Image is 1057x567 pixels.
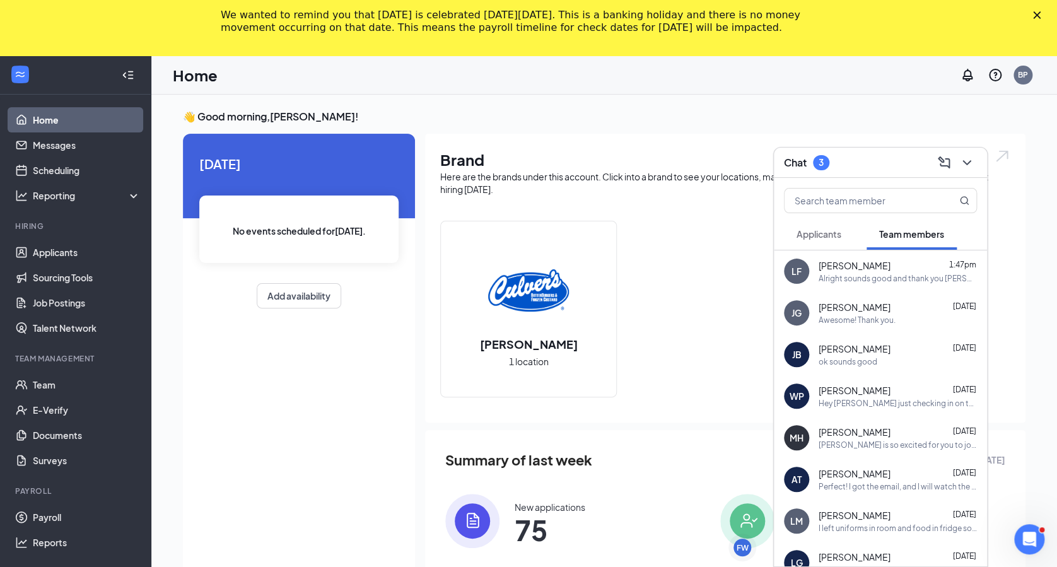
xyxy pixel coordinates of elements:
[953,343,976,353] span: [DATE]
[445,449,592,471] span: Summary of last week
[1033,11,1046,19] div: Close
[797,228,841,240] span: Applicants
[819,315,896,325] div: Awesome! Thank you.
[819,259,891,272] span: [PERSON_NAME]
[819,481,977,492] div: Perfect! I got the email, and I will watch the linked videos ASAP.
[33,372,141,397] a: Team
[737,542,749,553] div: FW
[173,64,218,86] h1: Home
[33,189,141,202] div: Reporting
[509,354,549,368] span: 1 location
[122,69,134,81] svg: Collapse
[233,224,366,238] span: No events scheduled for [DATE] .
[183,110,1025,124] h3: 👋 Good morning, [PERSON_NAME] !
[467,336,590,352] h2: [PERSON_NAME]
[819,342,891,355] span: [PERSON_NAME]
[15,486,138,496] div: Payroll
[33,290,141,315] a: Job Postings
[960,67,975,83] svg: Notifications
[819,440,977,450] div: [PERSON_NAME] is so excited for you to join our team! Do you know anyone else who might be intere...
[937,155,952,170] svg: ComposeMessage
[819,398,977,409] div: Hey [PERSON_NAME] just checking in on the Air BnB details and if the start date is still good to go.
[199,154,399,173] span: [DATE]
[15,221,138,231] div: Hiring
[445,494,499,548] img: icon
[14,68,26,81] svg: WorkstreamLogo
[953,468,976,477] span: [DATE]
[959,155,974,170] svg: ChevronDown
[33,107,141,132] a: Home
[33,397,141,423] a: E-Verify
[1014,524,1044,554] iframe: Intercom live chat
[1018,69,1028,80] div: BP
[953,385,976,394] span: [DATE]
[959,196,969,206] svg: MagnifyingGlass
[33,265,141,290] a: Sourcing Tools
[33,530,141,555] a: Reports
[994,149,1010,163] img: open.6027fd2a22e1237b5b06.svg
[790,431,803,444] div: MH
[790,390,804,402] div: WP
[785,189,934,213] input: Search team member
[953,301,976,311] span: [DATE]
[791,473,802,486] div: AT
[792,348,802,361] div: JB
[488,250,569,331] img: Culver's
[934,153,954,173] button: ComposeMessage
[988,67,1003,83] svg: QuestionInfo
[784,156,807,170] h3: Chat
[819,523,977,534] div: I left uniforms in room and food in fridge someone can have
[953,551,976,561] span: [DATE]
[879,228,944,240] span: Team members
[33,505,141,530] a: Payroll
[791,307,802,319] div: JG
[257,283,341,308] button: Add availability
[819,509,891,522] span: [PERSON_NAME]
[33,132,141,158] a: Messages
[720,494,774,548] img: icon
[949,260,976,269] span: 1:47pm
[221,9,816,34] div: We wanted to remind you that [DATE] is celebrated [DATE][DATE]. This is a banking holiday and the...
[33,158,141,183] a: Scheduling
[819,356,877,367] div: ok sounds good
[819,384,891,397] span: [PERSON_NAME]
[33,448,141,473] a: Surveys
[819,467,891,480] span: [PERSON_NAME]
[953,510,976,519] span: [DATE]
[957,153,977,173] button: ChevronDown
[819,273,977,284] div: Alright sounds good and thank you [PERSON_NAME]!
[440,170,1010,196] div: Here are the brands under this account. Click into a brand to see your locations, managers, job p...
[33,240,141,265] a: Applicants
[515,518,585,541] span: 75
[440,149,1010,170] h1: Brand
[819,551,891,563] span: [PERSON_NAME]
[953,426,976,436] span: [DATE]
[15,189,28,202] svg: Analysis
[33,315,141,341] a: Talent Network
[790,515,803,527] div: LM
[15,353,138,364] div: Team Management
[791,265,802,278] div: LF
[819,157,824,168] div: 3
[819,301,891,313] span: [PERSON_NAME]
[819,426,891,438] span: [PERSON_NAME]
[33,423,141,448] a: Documents
[515,501,585,513] div: New applications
